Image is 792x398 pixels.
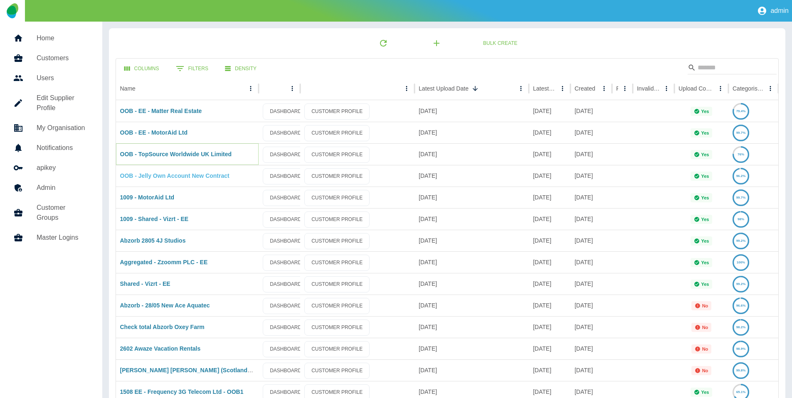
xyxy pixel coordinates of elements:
p: Yes [701,152,709,157]
a: 96.6% [733,302,749,309]
div: 26 Aug 2025 [529,273,570,295]
a: 76% [733,151,749,157]
div: 17 Sep 2025 [415,100,529,122]
div: 17 Sep 2025 [570,165,612,187]
div: 03 Sep 2025 [415,295,529,316]
img: Logo [7,3,18,18]
a: Users [7,68,96,88]
a: DASHBOARD [263,319,308,336]
text: 96.6% [736,304,746,307]
a: DASHBOARD [263,147,308,163]
a: DASHBOARD [263,211,308,228]
div: Created [575,85,595,92]
div: 17 Sep 2025 [415,122,529,143]
h5: Home [37,33,89,43]
div: 13 Aug 2025 [570,273,612,295]
p: No [702,325,708,330]
div: 17 Sep 2025 [570,122,612,143]
div: 31 Aug 2025 [529,295,570,316]
a: 1009 - Shared - Vizrt - EE [120,216,189,222]
a: CUSTOMER PROFILE [304,233,370,249]
a: 98% [733,216,749,222]
div: 24 Aug 2025 [529,100,570,122]
text: 98% [738,217,744,221]
div: 03 Sep 2025 [415,338,529,359]
a: Edit Supplier Profile [7,88,96,118]
a: 98.9% [733,345,749,352]
text: 79.4% [736,109,746,113]
h5: Customers [37,53,89,63]
a: CUSTOMER PROFILE [304,255,370,271]
div: 03 Sep 2025 [415,316,529,338]
div: 17 Sep 2025 [570,100,612,122]
a: Master Logins [7,228,96,248]
button: Ref column menu [619,83,631,94]
div: 17 Sep 2025 [570,143,612,165]
div: Name [120,85,136,92]
a: Abzorb - 28/05 New Ace Aquatec [120,302,210,309]
div: 21 Aug 2025 [529,143,570,165]
a: CUSTOMER PROFILE [304,168,370,184]
div: Not all required reports for this customer were uploaded for the latest usage month. [691,323,712,332]
div: 04 Sep 2025 [415,251,529,273]
p: Yes [701,390,709,395]
text: 99.8% [736,369,746,372]
div: 17 Sep 2025 [415,143,529,165]
div: 13 Aug 2025 [570,251,612,273]
div: 26 Feb 2025 [570,230,612,251]
div: Latest Usage [533,85,556,92]
div: 04 Sep 2025 [415,273,529,295]
p: Yes [701,130,709,135]
a: Admin [7,178,96,198]
a: OOB - EE - Matter Real Estate [120,108,202,114]
p: Yes [701,109,709,114]
p: No [702,303,708,308]
h5: Notifications [37,143,89,153]
a: 99.7% [733,129,749,136]
div: Search [688,61,777,76]
a: CUSTOMER PROFILE [304,211,370,228]
button: Created column menu [598,83,610,94]
div: 17 Sep 2025 [415,165,529,187]
button: Categorised column menu [765,83,776,94]
a: CUSTOMER PROFILE [304,363,370,379]
p: admin [770,7,789,15]
a: Aggregated - Zzoomm PLC - EE [120,259,208,265]
a: DASHBOARD [263,125,308,141]
a: DASHBOARD [263,168,308,184]
h5: Users [37,73,89,83]
a: DASHBOARD [263,233,308,249]
div: Not all required reports for this customer were uploaded for the latest usage month. [691,344,712,354]
a: 1009 - MotorAid Ltd [120,194,175,201]
a: CUSTOMER PROFILE [304,319,370,336]
div: 10 Sep 2025 [415,208,529,230]
a: OOB - EE - MotorAid Ltd [120,129,188,136]
button: Bulk Create [476,36,524,51]
div: Not all required reports for this customer were uploaded for the latest usage month. [691,301,712,310]
p: Yes [701,282,709,287]
div: Categorised [733,85,764,92]
div: 11 Sep 2025 [415,187,529,208]
a: CUSTOMER PROFILE [304,276,370,292]
a: CUSTOMER PROFILE [304,190,370,206]
h5: Admin [37,183,89,193]
div: 26 Feb 2025 [570,338,612,359]
button: Name column menu [245,83,257,94]
button: column menu [286,83,298,94]
div: 10 Sep 2025 [570,208,612,230]
text: 76% [738,152,744,156]
a: 65.1% [733,388,749,395]
a: 99.8% [733,367,749,373]
a: DASHBOARD [263,363,308,379]
div: Not all required reports for this customer were uploaded for the latest usage month. [691,366,712,375]
button: Show filters [169,60,215,77]
div: 30 Jul 2025 [570,316,612,338]
a: CUSTOMER PROFILE [304,103,370,120]
p: Yes [701,260,709,265]
a: Customer Groups [7,198,96,228]
text: 96.2% [736,174,746,178]
button: Select columns [118,61,166,76]
a: DASHBOARD [263,298,308,314]
div: 03 Sep 2025 [415,359,529,381]
p: Yes [701,238,709,243]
